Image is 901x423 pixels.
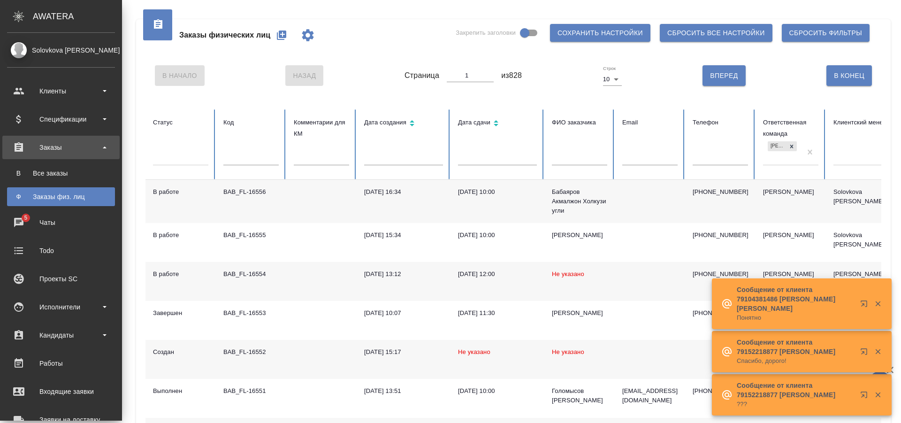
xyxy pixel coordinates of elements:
[7,356,115,370] div: Работы
[458,187,537,197] div: [DATE] 10:00
[557,27,643,39] span: Сохранить настройки
[737,381,854,400] p: Сообщение от клиента 79152218877 [PERSON_NAME]
[737,400,854,409] p: ???
[693,269,748,279] p: [PHONE_NUMBER]
[7,187,115,206] a: ФЗаказы физ. лиц
[693,231,748,240] p: [PHONE_NUMBER]
[33,7,122,26] div: AWATERA
[693,117,748,128] div: Телефон
[7,272,115,286] div: Проекты SC
[7,45,115,55] div: Solovkova [PERSON_NAME]
[2,380,120,403] a: Входящие заявки
[364,231,443,240] div: [DATE] 15:34
[223,117,279,128] div: Код
[153,269,208,279] div: В работе
[456,28,516,38] span: Закрепить заголовки
[12,192,110,201] div: Заказы физ. лиц
[693,386,748,396] p: [PHONE_NUMBER]
[622,117,678,128] div: Email
[7,84,115,98] div: Клиенты
[364,269,443,279] div: [DATE] 13:12
[552,270,584,277] span: Не указано
[855,342,877,365] button: Открыть в новой вкладке
[364,386,443,396] div: [DATE] 13:51
[501,70,522,81] span: из 828
[153,308,208,318] div: Завершен
[458,117,537,131] div: Сортировка
[763,187,818,197] div: [PERSON_NAME]
[868,347,887,356] button: Закрыть
[763,117,818,139] div: Ответственная команда
[737,285,854,313] p: Сообщение от клиента 79104381486 [PERSON_NAME] [PERSON_NAME]
[223,386,279,396] div: BAB_FL-16551
[552,117,607,128] div: ФИО заказчика
[153,231,208,240] div: В работе
[458,348,490,355] span: Не указано
[458,269,537,279] div: [DATE] 12:00
[12,169,110,178] div: Все заказы
[7,140,115,154] div: Заказы
[2,267,120,291] a: Проекты SC
[458,231,537,240] div: [DATE] 10:00
[153,386,208,396] div: Выполнен
[552,348,584,355] span: Не указано
[7,244,115,258] div: Todo
[364,347,443,357] div: [DATE] 15:17
[458,308,537,318] div: [DATE] 11:30
[153,187,208,197] div: В работе
[834,70,864,82] span: В Конец
[552,308,607,318] div: [PERSON_NAME]
[855,385,877,408] button: Открыть в новой вкладке
[660,24,772,42] button: Сбросить все настройки
[223,347,279,357] div: BAB_FL-16552
[18,213,33,223] span: 5
[667,27,765,39] span: Сбросить все настройки
[603,73,622,86] div: 10
[364,187,443,197] div: [DATE] 16:34
[868,391,887,399] button: Закрыть
[270,24,293,46] button: Создать
[364,308,443,318] div: [DATE] 10:07
[710,70,738,82] span: Вперед
[789,27,862,39] span: Сбросить фильтры
[7,215,115,230] div: Чаты
[223,308,279,318] div: BAB_FL-16553
[737,313,854,323] p: Понятно
[826,65,872,86] button: В Конец
[7,328,115,342] div: Кандидаты
[603,66,616,71] label: Строк
[458,386,537,396] div: [DATE] 10:00
[223,187,279,197] div: BAB_FL-16556
[552,231,607,240] div: [PERSON_NAME]
[763,269,818,279] div: [PERSON_NAME]
[364,117,443,131] div: Сортировка
[737,338,854,356] p: Сообщение от клиента 79152218877 [PERSON_NAME]
[763,231,818,240] div: [PERSON_NAME]
[702,65,745,86] button: Вперед
[550,24,650,42] button: Сохранить настройки
[2,211,120,234] a: 5Чаты
[552,386,607,405] div: Голомысов [PERSON_NAME]
[782,24,870,42] button: Сбросить фильтры
[7,112,115,126] div: Спецификации
[737,356,854,366] p: Спасибо, дорого!
[405,70,439,81] span: Страница
[223,269,279,279] div: BAB_FL-16554
[153,117,208,128] div: Статус
[868,300,887,308] button: Закрыть
[855,294,877,317] button: Открыть в новой вкладке
[622,386,678,405] p: [EMAIL_ADDRESS][DOMAIN_NAME]
[2,239,120,262] a: Todo
[7,385,115,399] div: Входящие заявки
[223,231,279,240] div: BAB_FL-16555
[179,30,270,41] span: Заказы физических лиц
[2,352,120,375] a: Работы
[693,187,748,197] p: [PHONE_NUMBER]
[552,187,607,215] div: Бабаяров Акмалжон Холкузи угли
[7,164,115,183] a: ВВсе заказы
[294,117,349,139] div: Комментарии для КМ
[693,308,748,318] p: [PHONE_NUMBER]
[7,300,115,314] div: Исполнители
[153,347,208,357] div: Создан
[768,141,786,151] div: [PERSON_NAME]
